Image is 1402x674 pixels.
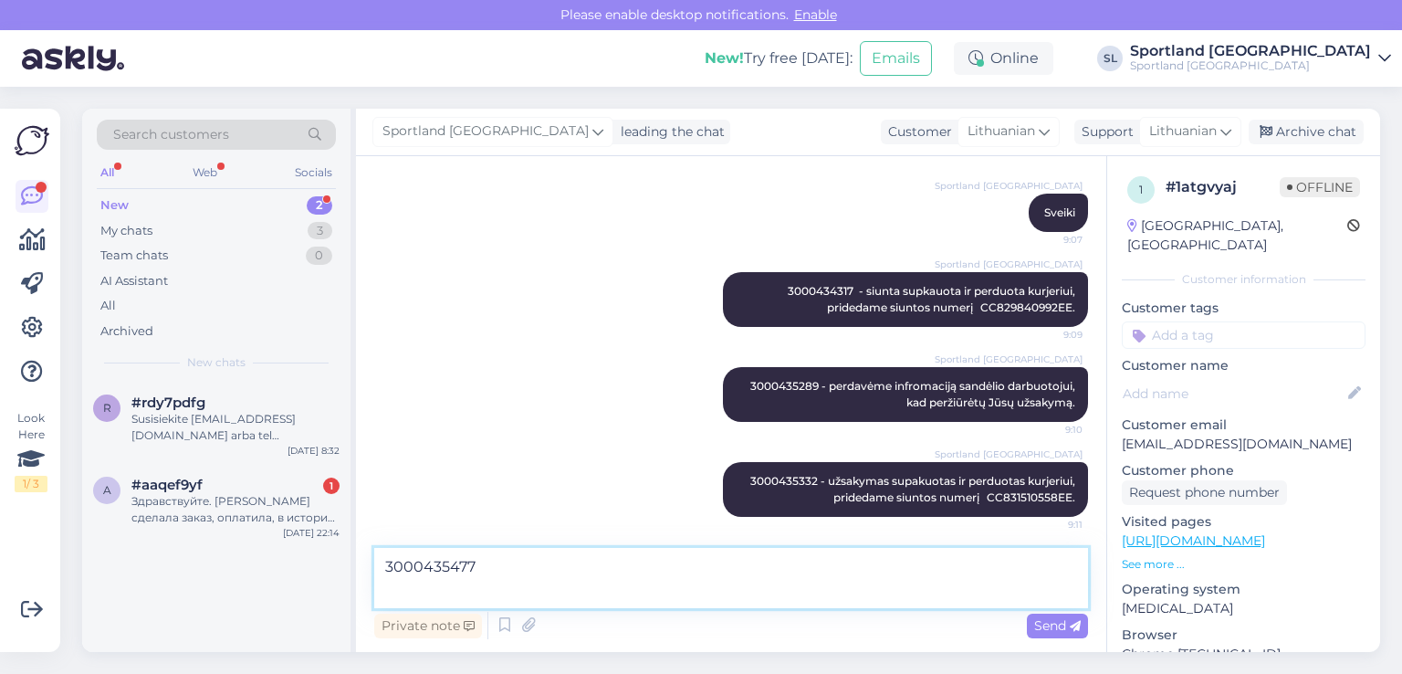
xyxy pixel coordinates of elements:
p: [EMAIL_ADDRESS][DOMAIN_NAME] [1122,435,1365,454]
p: See more ... [1122,556,1365,573]
div: [GEOGRAPHIC_DATA], [GEOGRAPHIC_DATA] [1127,216,1347,255]
p: Browser [1122,626,1365,645]
span: 9:09 [1014,328,1083,342]
span: Send [1034,617,1081,634]
span: 3000434317 - siunta supkauota ir perduota kurjeriui, pridedame siuntos numerį CC829840992EE. [788,284,1078,314]
div: 2 [307,196,332,215]
p: Customer email [1122,416,1365,435]
div: Request phone number [1122,480,1287,505]
span: 1 [1139,183,1143,196]
div: [DATE] 22:14 [283,526,340,540]
span: Lithuanian [968,121,1035,142]
p: Chrome [TECHNICAL_ID] [1122,645,1365,664]
div: Look Here [15,410,47,492]
span: Sportland [GEOGRAPHIC_DATA] [935,353,1083,366]
span: a [103,483,111,497]
div: Private note [374,614,482,638]
div: Web [189,161,221,184]
p: Operating system [1122,580,1365,599]
div: Customer [881,122,952,142]
div: Team chats [100,247,168,265]
div: Online [954,42,1053,75]
span: Sportland [GEOGRAPHIC_DATA] [935,448,1083,461]
div: Support [1074,122,1134,142]
span: #aaqef9yf [131,477,203,493]
div: My chats [100,222,152,240]
div: All [100,297,116,315]
img: Askly Logo [15,123,49,158]
input: Add a tag [1122,321,1365,349]
div: New [100,196,129,215]
div: Customer information [1122,271,1365,288]
span: New chats [187,354,246,371]
p: Customer tags [1122,299,1365,318]
div: Archived [100,322,153,341]
span: 3000435332 - užsakymas supakuotas ir perduotas kurjeriui, pridedame siuntos numerį CC831510558EE. [750,474,1078,504]
span: Sportland [GEOGRAPHIC_DATA] [935,179,1083,193]
button: Emails [860,41,932,76]
span: 9:10 [1014,423,1083,437]
span: 9:11 [1014,518,1083,532]
div: SL [1097,46,1123,71]
div: Archive chat [1249,120,1364,144]
div: 1 [323,478,340,494]
div: Socials [291,161,336,184]
div: All [97,161,118,184]
span: 3000435289 - perdavėme infromaciją sandėlio darbuotojui, kad peržiūrėtų Jūsų užsakymą. [750,379,1078,409]
span: Enable [789,6,842,23]
span: 9:07 [1014,233,1083,247]
b: New! [705,49,744,67]
p: Customer phone [1122,461,1365,480]
span: Lithuanian [1149,121,1217,142]
span: r [103,401,111,415]
p: [MEDICAL_DATA] [1122,599,1365,618]
div: [DATE] 8:32 [288,444,340,458]
div: Sportland [GEOGRAPHIC_DATA] [1130,58,1371,73]
a: Sportland [GEOGRAPHIC_DATA]Sportland [GEOGRAPHIC_DATA] [1130,44,1391,73]
div: Sportland [GEOGRAPHIC_DATA] [1130,44,1371,58]
textarea: 3000435477 [374,548,1088,608]
div: # 1atgvyaj [1166,176,1280,198]
div: Здравствуйте. [PERSON_NAME] сделала заказ, оплатила, в истории заказов его нету. Почему? [131,493,340,526]
input: Add name [1123,384,1344,404]
div: AI Assistant [100,272,168,290]
div: 3 [308,222,332,240]
div: Susisiekite [EMAIL_ADDRESS][DOMAIN_NAME] arba tel [PHONE_NUMBER] ačiū [131,411,340,444]
span: Sveiki [1044,205,1075,219]
div: leading the chat [613,122,725,142]
span: Sportland [GEOGRAPHIC_DATA] [382,121,589,142]
div: 0 [306,247,332,265]
p: Customer name [1122,356,1365,375]
span: Search customers [113,125,229,144]
div: Try free [DATE]: [705,47,853,69]
a: [URL][DOMAIN_NAME] [1122,532,1265,549]
span: Offline [1280,177,1360,197]
p: Visited pages [1122,512,1365,532]
span: #rdy7pdfg [131,395,205,411]
div: 1 / 3 [15,476,47,492]
span: Sportland [GEOGRAPHIC_DATA] [935,258,1083,271]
